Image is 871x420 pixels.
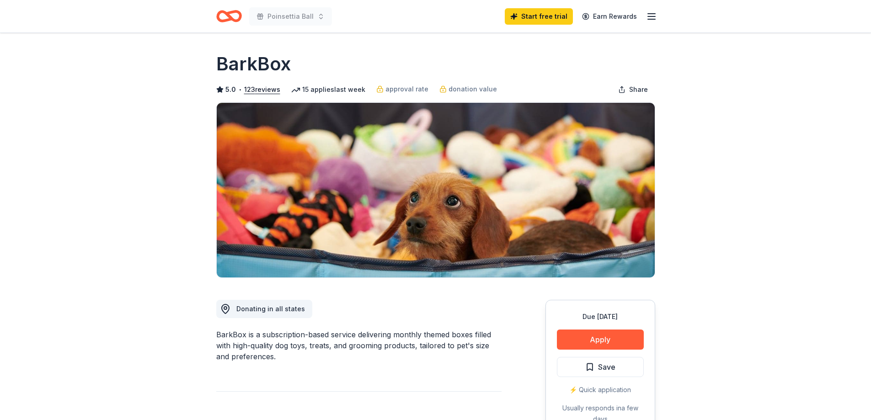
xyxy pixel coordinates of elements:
[385,84,428,95] span: approval rate
[238,86,241,93] span: •
[244,84,280,95] button: 123reviews
[217,103,655,277] img: Image for BarkBox
[577,8,642,25] a: Earn Rewards
[557,384,644,395] div: ⚡️ Quick application
[225,84,236,95] span: 5.0
[216,329,502,362] div: BarkBox is a subscription-based service delivering monthly themed boxes filled with high-quality ...
[557,330,644,350] button: Apply
[449,84,497,95] span: donation value
[216,5,242,27] a: Home
[557,357,644,377] button: Save
[216,51,291,77] h1: BarkBox
[611,80,655,99] button: Share
[598,361,615,373] span: Save
[629,84,648,95] span: Share
[376,84,428,95] a: approval rate
[505,8,573,25] a: Start free trial
[267,11,314,22] span: Poinsettia Ball
[557,311,644,322] div: Due [DATE]
[249,7,332,26] button: Poinsettia Ball
[236,305,305,313] span: Donating in all states
[291,84,365,95] div: 15 applies last week
[439,84,497,95] a: donation value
